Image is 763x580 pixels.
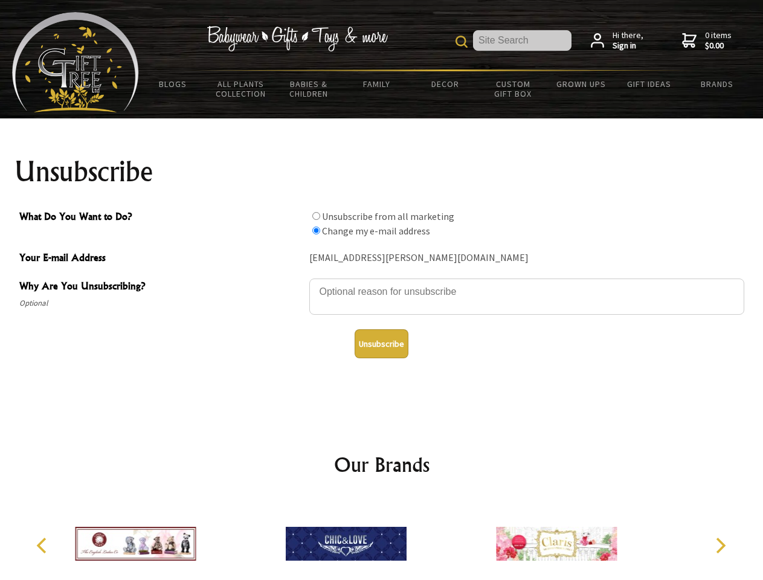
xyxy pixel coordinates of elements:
[309,279,744,315] textarea: Why Are You Unsubscribing?
[322,225,430,237] label: Change my e-mail address
[343,71,411,97] a: Family
[19,296,303,311] span: Optional
[19,250,303,268] span: Your E-mail Address
[207,26,388,51] img: Babywear - Gifts - Toys & more
[705,30,732,51] span: 0 items
[479,71,547,106] a: Custom Gift Box
[613,30,643,51] span: Hi there,
[683,71,752,97] a: Brands
[682,30,732,51] a: 0 items$0.00
[473,30,571,51] input: Site Search
[207,71,275,106] a: All Plants Collection
[24,450,739,479] h2: Our Brands
[312,212,320,220] input: What Do You Want to Do?
[456,36,468,48] img: product search
[705,40,732,51] strong: $0.00
[139,71,207,97] a: BLOGS
[707,532,733,559] button: Next
[312,227,320,234] input: What Do You Want to Do?
[309,249,744,268] div: [EMAIL_ADDRESS][PERSON_NAME][DOMAIN_NAME]
[12,12,139,112] img: Babyware - Gifts - Toys and more...
[19,279,303,296] span: Why Are You Unsubscribing?
[411,71,479,97] a: Decor
[14,157,749,186] h1: Unsubscribe
[19,209,303,227] span: What Do You Want to Do?
[615,71,683,97] a: Gift Ideas
[322,210,454,222] label: Unsubscribe from all marketing
[591,30,643,51] a: Hi there,Sign in
[30,532,57,559] button: Previous
[547,71,615,97] a: Grown Ups
[355,329,408,358] button: Unsubscribe
[613,40,643,51] strong: Sign in
[275,71,343,106] a: Babies & Children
